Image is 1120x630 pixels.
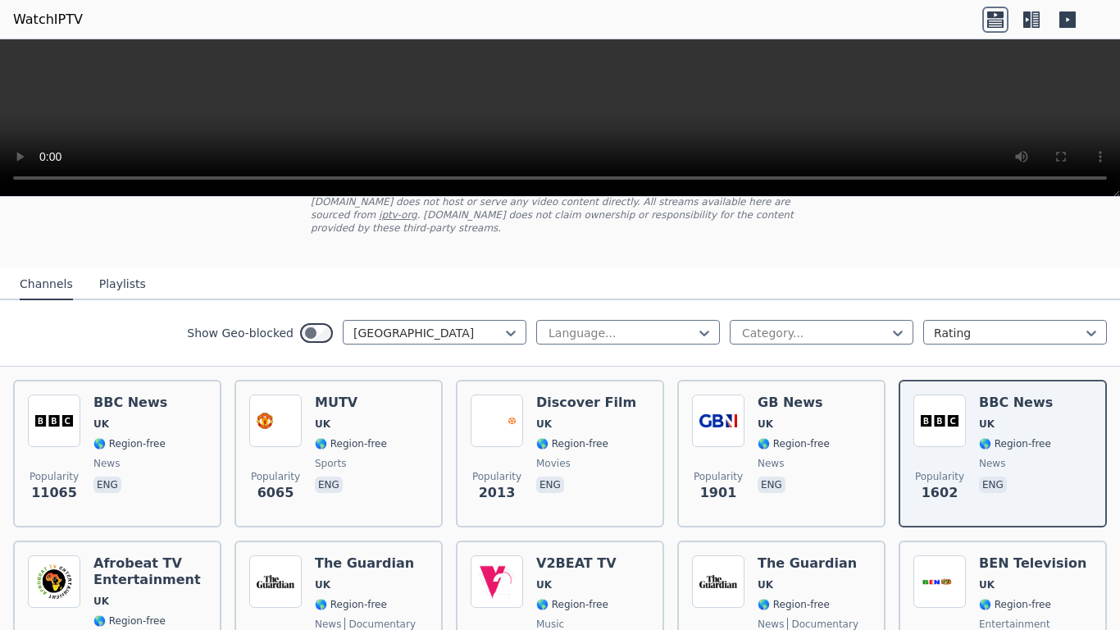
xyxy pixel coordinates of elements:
img: Discover Film [471,395,523,447]
img: GB News [692,395,744,447]
button: Channels [20,269,73,300]
p: eng [979,477,1007,493]
span: 🌎 Region-free [979,437,1051,450]
a: iptv-org [379,209,417,221]
h6: GB News [758,395,830,411]
span: news [979,457,1005,470]
span: UK [315,578,330,591]
img: MUTV [249,395,302,447]
span: 1602 [922,483,958,503]
span: 🌎 Region-free [315,598,387,611]
span: UK [758,578,773,591]
img: The Guardian [249,555,302,608]
span: UK [536,418,552,431]
span: 6065 [257,483,294,503]
p: eng [315,477,343,493]
span: Popularity [30,470,79,483]
p: eng [758,477,785,493]
label: Show Geo-blocked [187,325,294,341]
h6: BBC News [979,395,1053,411]
img: V2BEAT TV [471,555,523,608]
h6: Discover Film [536,395,636,411]
img: The Guardian [692,555,744,608]
span: 🌎 Region-free [93,614,166,628]
span: 🌎 Region-free [758,437,830,450]
img: BBC News [28,395,80,447]
p: eng [93,477,121,493]
span: UK [979,578,995,591]
span: Popularity [915,470,964,483]
span: UK [979,418,995,431]
span: 11065 [31,483,77,503]
span: 🌎 Region-free [536,437,608,450]
h6: BEN Television [979,555,1086,572]
p: [DOMAIN_NAME] does not host or serve any video content directly. All streams available here are s... [311,195,809,235]
span: 🌎 Region-free [979,598,1051,611]
a: WatchIPTV [13,10,83,30]
span: Popularity [472,470,521,483]
span: 2013 [479,483,516,503]
span: 🌎 Region-free [536,598,608,611]
span: sports [315,457,346,470]
span: 🌎 Region-free [93,437,166,450]
span: 🌎 Region-free [315,437,387,450]
span: UK [536,578,552,591]
p: eng [536,477,564,493]
h6: V2BEAT TV [536,555,617,572]
span: 🌎 Region-free [758,598,830,611]
span: UK [93,595,109,608]
span: news [93,457,120,470]
button: Playlists [99,269,146,300]
span: UK [315,418,330,431]
span: UK [93,418,109,431]
span: Popularity [251,470,300,483]
h6: Afrobeat TV Entertainment [93,555,207,588]
span: movies [536,457,571,470]
img: BEN Television [913,555,966,608]
span: 1901 [700,483,737,503]
span: UK [758,418,773,431]
h6: BBC News [93,395,167,411]
h6: MUTV [315,395,387,411]
h6: The Guardian [315,555,416,572]
span: news [758,457,784,470]
span: Popularity [694,470,743,483]
img: Afrobeat TV Entertainment [28,555,80,608]
img: BBC News [913,395,966,447]
h6: The Guardian [758,555,858,572]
